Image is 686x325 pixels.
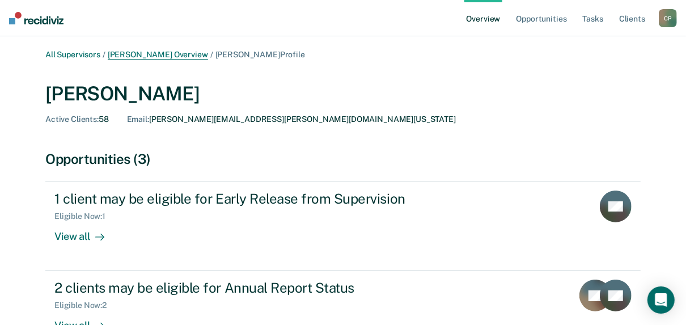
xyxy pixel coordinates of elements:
div: C P [659,9,677,27]
a: All Supervisors [45,50,100,59]
button: CP [659,9,677,27]
div: 1 client may be eligible for Early Release from Supervision [54,191,452,207]
div: [PERSON_NAME] [45,82,641,105]
div: Open Intercom Messenger [647,286,675,314]
a: [PERSON_NAME] Overview [108,50,208,60]
div: [PERSON_NAME][EMAIL_ADDRESS][PERSON_NAME][DOMAIN_NAME][US_STATE] [127,115,456,124]
div: Eligible Now : 1 [54,212,115,221]
span: Email : [127,115,149,124]
div: Eligible Now : 2 [54,301,116,310]
div: 58 [45,115,109,124]
div: 2 clients may be eligible for Annual Report Status [54,280,452,296]
span: / [100,50,108,59]
span: / [208,50,215,59]
a: 1 client may be eligible for Early Release from SupervisionEligible Now:1View all [45,181,641,271]
div: View all [54,221,118,243]
img: Recidiviz [9,12,63,24]
span: [PERSON_NAME] Profile [215,50,305,59]
span: Active Clients : [45,115,99,124]
div: Opportunities (3) [45,151,641,167]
